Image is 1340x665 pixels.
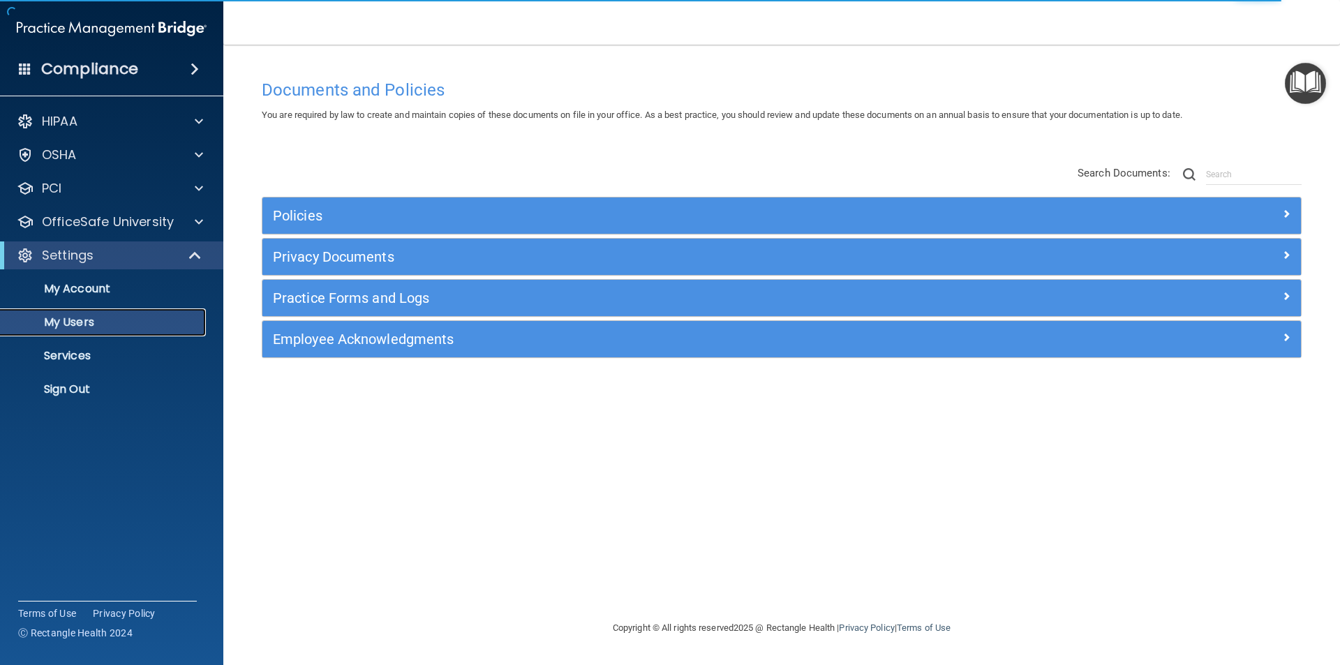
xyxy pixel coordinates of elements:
a: Terms of Use [18,606,76,620]
a: Practice Forms and Logs [273,287,1290,309]
a: Employee Acknowledgments [273,328,1290,350]
p: My Account [9,282,200,296]
a: Policies [273,204,1290,227]
a: OfficeSafe University [17,214,203,230]
p: PCI [42,180,61,197]
p: Services [9,349,200,363]
a: Terms of Use [897,622,951,633]
a: Settings [17,247,202,264]
p: Settings [42,247,94,264]
span: Ⓒ Rectangle Health 2024 [18,626,133,640]
p: OSHA [42,147,77,163]
img: ic-search.3b580494.png [1183,168,1196,181]
h5: Practice Forms and Logs [273,290,1031,306]
img: PMB logo [17,15,207,43]
a: Privacy Policy [93,606,156,620]
p: My Users [9,315,200,329]
a: PCI [17,180,203,197]
div: Copyright © All rights reserved 2025 @ Rectangle Health | | [527,606,1036,650]
input: Search [1206,164,1302,185]
button: Open Resource Center [1285,63,1326,104]
p: OfficeSafe University [42,214,174,230]
a: Privacy Documents [273,246,1290,268]
a: OSHA [17,147,203,163]
a: Privacy Policy [839,622,894,633]
h4: Documents and Policies [262,81,1302,99]
h5: Employee Acknowledgments [273,331,1031,347]
h5: Policies [273,208,1031,223]
p: HIPAA [42,113,77,130]
p: Sign Out [9,382,200,396]
a: HIPAA [17,113,203,130]
span: You are required by law to create and maintain copies of these documents on file in your office. ... [262,110,1182,120]
h4: Compliance [41,59,138,79]
h5: Privacy Documents [273,249,1031,264]
span: Search Documents: [1078,167,1170,179]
